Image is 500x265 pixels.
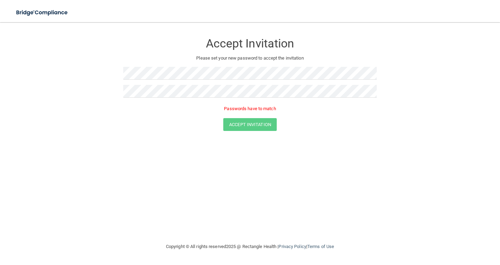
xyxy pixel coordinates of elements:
[223,118,277,131] button: Accept Invitation
[123,236,377,258] div: Copyright © All rights reserved 2025 @ Rectangle Health | |
[128,54,372,62] p: Please set your new password to accept the invitation
[307,244,334,249] a: Terms of Use
[123,37,377,50] h3: Accept Invitation
[10,6,74,20] img: bridge_compliance_login_screen.278c3ca4.svg
[278,244,306,249] a: Privacy Policy
[123,105,377,113] p: Passwords have to match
